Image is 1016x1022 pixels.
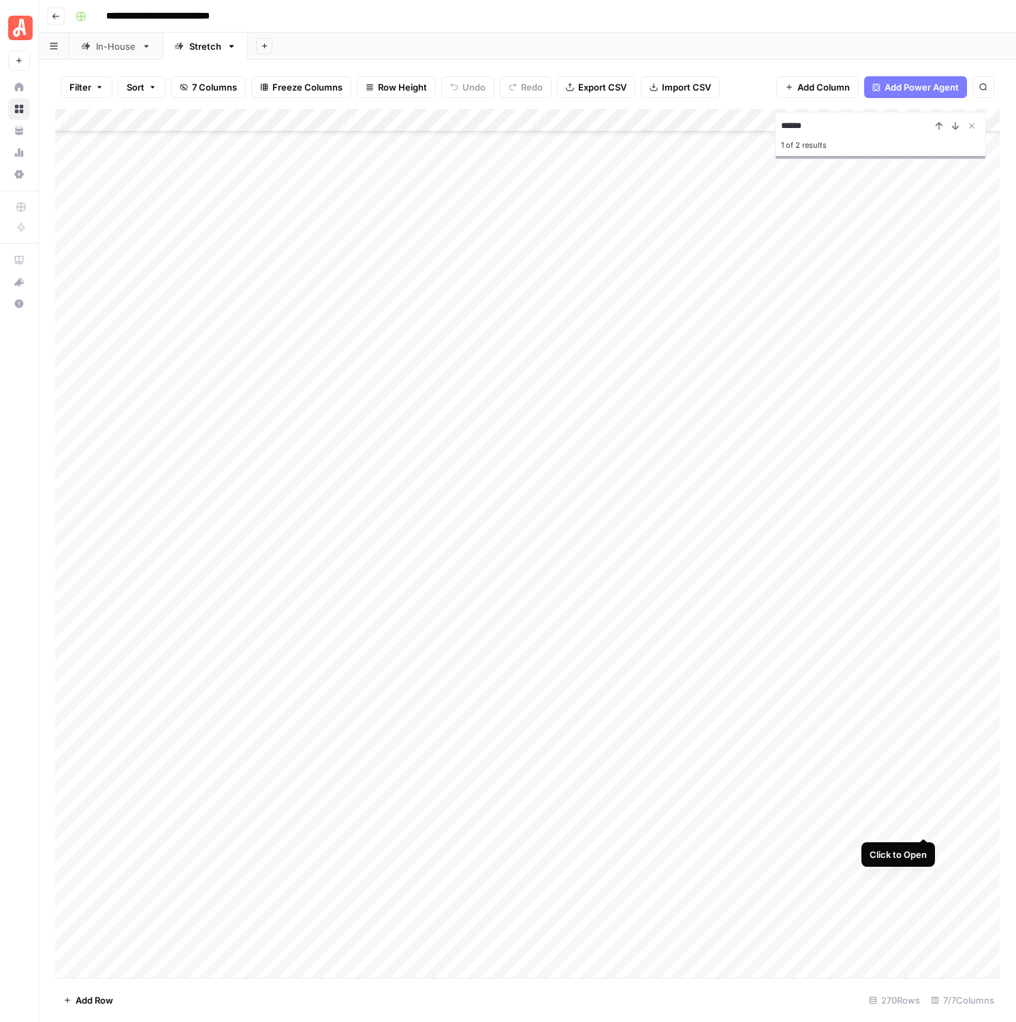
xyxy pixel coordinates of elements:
button: Add Row [55,989,121,1011]
button: What's new? [8,271,30,293]
a: Home [8,76,30,98]
a: Settings [8,163,30,185]
span: Freeze Columns [272,80,343,94]
span: 7 Columns [192,80,237,94]
button: 7 Columns [171,76,246,98]
button: Close Search [964,118,980,134]
button: Next Result [947,118,964,134]
button: Help + Support [8,293,30,315]
div: Stretch [189,39,221,53]
span: Import CSV [662,80,711,94]
button: Add Column [776,76,859,98]
button: Row Height [357,76,436,98]
button: Undo [441,76,494,98]
div: In-House [96,39,136,53]
span: Undo [462,80,486,94]
button: Filter [61,76,112,98]
button: Import CSV [641,76,720,98]
div: Click to Open [870,848,927,861]
button: Redo [500,76,552,98]
button: Export CSV [557,76,635,98]
div: 1 of 2 results [781,137,980,153]
button: Add Power Agent [864,76,967,98]
a: In-House [69,33,163,60]
button: Freeze Columns [251,76,351,98]
span: Redo [521,80,543,94]
span: Add Power Agent [885,80,959,94]
a: Usage [8,142,30,163]
span: Row Height [378,80,427,94]
span: Filter [69,80,91,94]
img: Angi Logo [8,16,33,40]
div: 270 Rows [863,989,925,1011]
span: Export CSV [578,80,626,94]
span: Add Column [797,80,850,94]
a: Your Data [8,120,30,142]
div: 7/7 Columns [925,989,1000,1011]
span: Sort [127,80,144,94]
button: Workspace: Angi [8,11,30,45]
a: AirOps Academy [8,249,30,271]
a: Browse [8,98,30,120]
a: Stretch [163,33,248,60]
button: Sort [118,76,165,98]
button: Previous Result [931,118,947,134]
div: What's new? [9,272,29,292]
span: Add Row [76,993,113,1007]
